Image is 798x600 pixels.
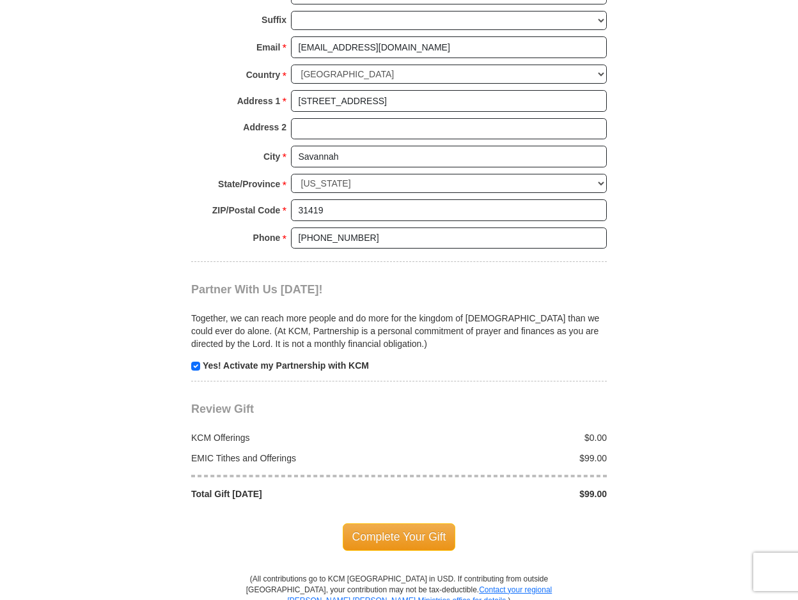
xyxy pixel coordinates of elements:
span: Review Gift [191,403,254,415]
strong: Yes! Activate my Partnership with KCM [203,360,369,371]
div: Total Gift [DATE] [185,488,400,500]
strong: City [263,148,280,165]
div: $99.00 [399,452,614,465]
div: $0.00 [399,431,614,444]
strong: Address 2 [243,118,286,136]
strong: ZIP/Postal Code [212,201,281,219]
span: Complete Your Gift [343,523,456,550]
strong: Address 1 [237,92,281,110]
strong: Phone [253,229,281,247]
strong: Email [256,38,280,56]
span: Partner With Us [DATE]! [191,283,323,296]
strong: Suffix [262,11,286,29]
strong: State/Province [218,175,280,193]
div: $99.00 [399,488,614,500]
div: KCM Offerings [185,431,400,444]
strong: Country [246,66,281,84]
p: Together, we can reach more people and do more for the kingdom of [DEMOGRAPHIC_DATA] than we coul... [191,312,607,350]
div: EMIC Tithes and Offerings [185,452,400,465]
